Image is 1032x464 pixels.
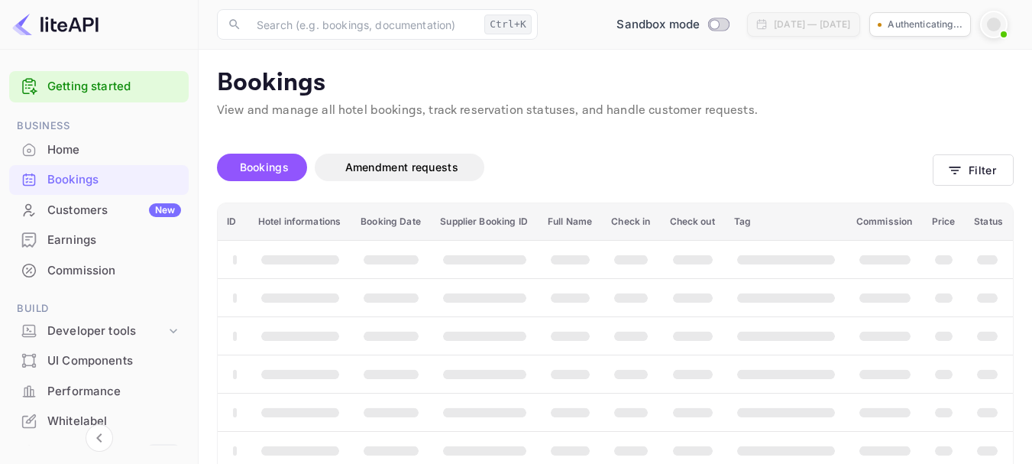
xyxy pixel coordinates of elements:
div: Whitelabel [9,407,189,436]
input: Search (e.g. bookings, documentation) [247,9,478,40]
th: Check out [661,203,725,241]
span: Bookings [240,161,289,174]
div: Switch to Production mode [610,16,735,34]
div: Ctrl+K [484,15,532,34]
div: Earnings [47,232,181,249]
th: Booking Date [351,203,431,241]
th: Tag [725,203,847,241]
div: New [149,203,181,217]
th: ID [218,203,249,241]
span: Amendment requests [345,161,458,174]
th: Commission [847,203,923,241]
div: Developer tools [47,323,166,340]
div: Earnings [9,226,189,255]
div: Getting started [9,71,189,102]
div: CustomersNew [9,196,189,226]
span: Build [9,300,189,317]
a: Commission [9,256,189,284]
div: UI Components [9,346,189,376]
a: Earnings [9,226,189,254]
div: Whitelabel [47,413,181,430]
div: Home [9,135,189,165]
div: Commission [47,262,181,280]
span: Sandbox mode [616,16,700,34]
a: UI Components [9,346,189,375]
a: Home [9,135,189,164]
div: UI Components [47,352,181,370]
button: Collapse navigation [86,424,113,452]
a: Getting started [47,78,181,96]
p: Bookings [217,68,1014,99]
div: Performance [9,377,189,407]
div: Commission [9,256,189,286]
img: LiteAPI logo [12,12,99,37]
div: Developer tools [9,318,189,345]
button: Filter [933,154,1014,186]
p: Authenticating... [888,18,962,31]
a: Performance [9,377,189,405]
p: View and manage all hotel bookings, track reservation statuses, and handle customer requests. [217,102,1014,120]
th: Check in [602,203,660,241]
th: Price [923,203,965,241]
div: Bookings [9,165,189,195]
span: Business [9,118,189,135]
div: Customers [47,202,181,219]
th: Status [965,203,1013,241]
th: Supplier Booking ID [431,203,539,241]
div: Performance [47,383,181,401]
div: Bookings [47,171,181,189]
div: [DATE] — [DATE] [774,18,850,31]
th: Hotel informations [249,203,351,241]
a: CustomersNew [9,196,189,224]
a: Whitelabel [9,407,189,435]
div: Home [47,141,181,159]
div: account-settings tabs [217,154,933,181]
a: Bookings [9,165,189,193]
th: Full Name [539,203,602,241]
